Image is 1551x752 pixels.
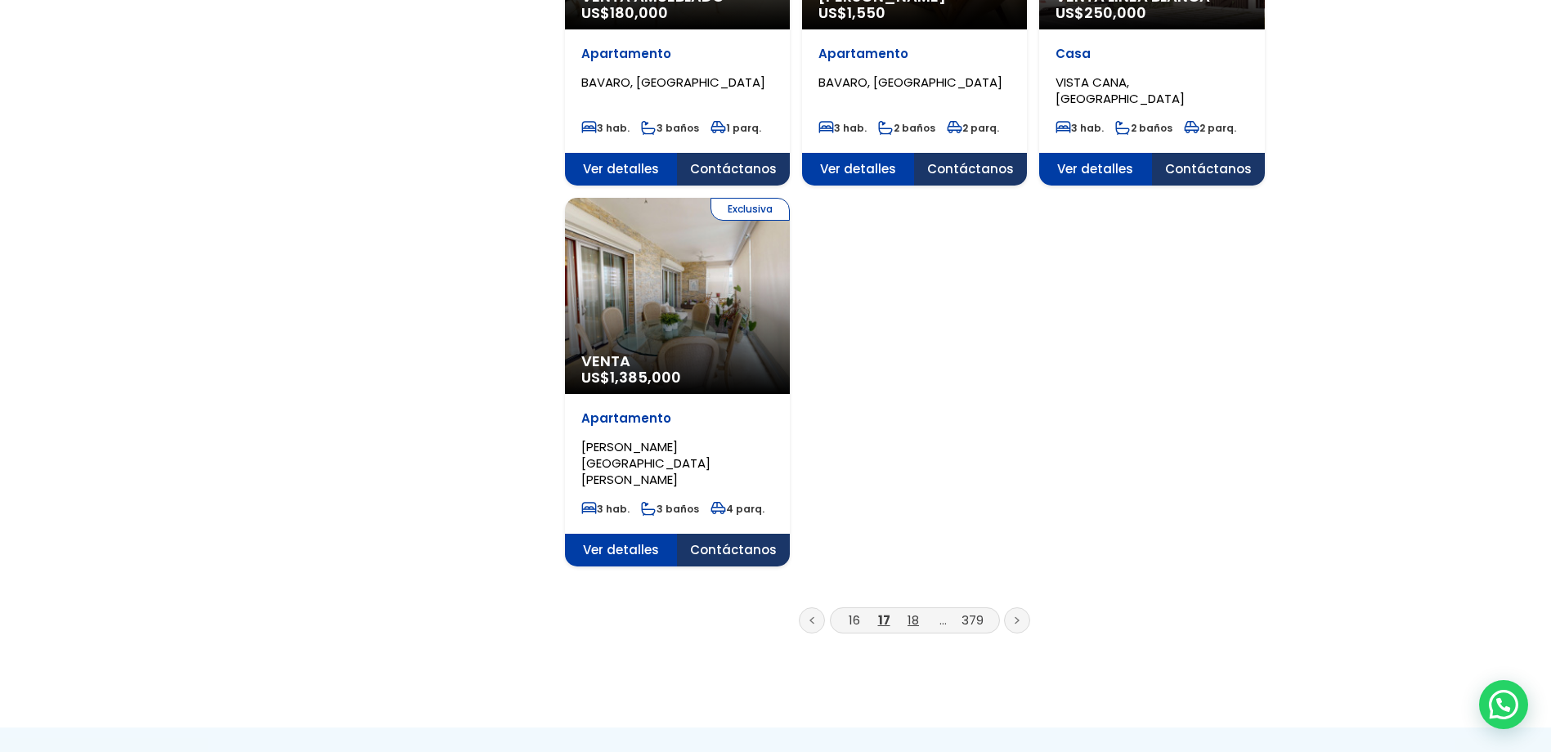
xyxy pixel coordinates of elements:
span: US$ [581,2,668,23]
span: BAVARO, [GEOGRAPHIC_DATA] [581,74,765,91]
span: 3 hab. [818,121,867,135]
span: Ver detalles [565,153,678,186]
span: VISTA CANA, [GEOGRAPHIC_DATA] [1056,74,1185,107]
span: Ver detalles [1039,153,1152,186]
span: Ver detalles [802,153,915,186]
a: 18 [908,611,919,629]
span: [PERSON_NAME][GEOGRAPHIC_DATA][PERSON_NAME] [581,438,711,488]
span: 4 parq. [711,502,764,516]
span: 1 parq. [711,121,761,135]
span: 2 parq. [1184,121,1236,135]
span: 3 baños [641,121,699,135]
p: Casa [1056,46,1248,62]
p: Apartamento [581,410,773,427]
span: US$ [581,367,681,387]
a: 17 [878,611,890,629]
span: Exclusiva [711,198,790,221]
span: US$ [818,2,885,23]
p: Apartamento [818,46,1011,62]
span: Venta [581,353,773,369]
span: BAVARO, [GEOGRAPHIC_DATA] [818,74,1002,91]
a: 379 [962,611,984,629]
span: US$ [1056,2,1146,23]
a: 16 [849,611,860,629]
span: 1,385,000 [610,367,681,387]
span: 3 baños [641,502,699,516]
p: Apartamento [581,46,773,62]
span: Ver detalles [565,534,678,566]
span: 1,550 [847,2,885,23]
span: 3 hab. [581,502,630,516]
span: 3 hab. [1056,121,1104,135]
span: Contáctanos [677,153,790,186]
span: 2 parq. [947,121,999,135]
span: Contáctanos [677,534,790,566]
span: Contáctanos [914,153,1027,186]
a: ... [939,611,947,629]
span: 2 baños [878,121,935,135]
a: Exclusiva Venta US$1,385,000 Apartamento [PERSON_NAME][GEOGRAPHIC_DATA][PERSON_NAME] 3 hab. 3 bañ... [565,198,790,566]
span: 3 hab. [581,121,630,135]
span: 250,000 [1084,2,1146,23]
span: Contáctanos [1152,153,1265,186]
span: 2 baños [1115,121,1172,135]
span: 180,000 [610,2,668,23]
